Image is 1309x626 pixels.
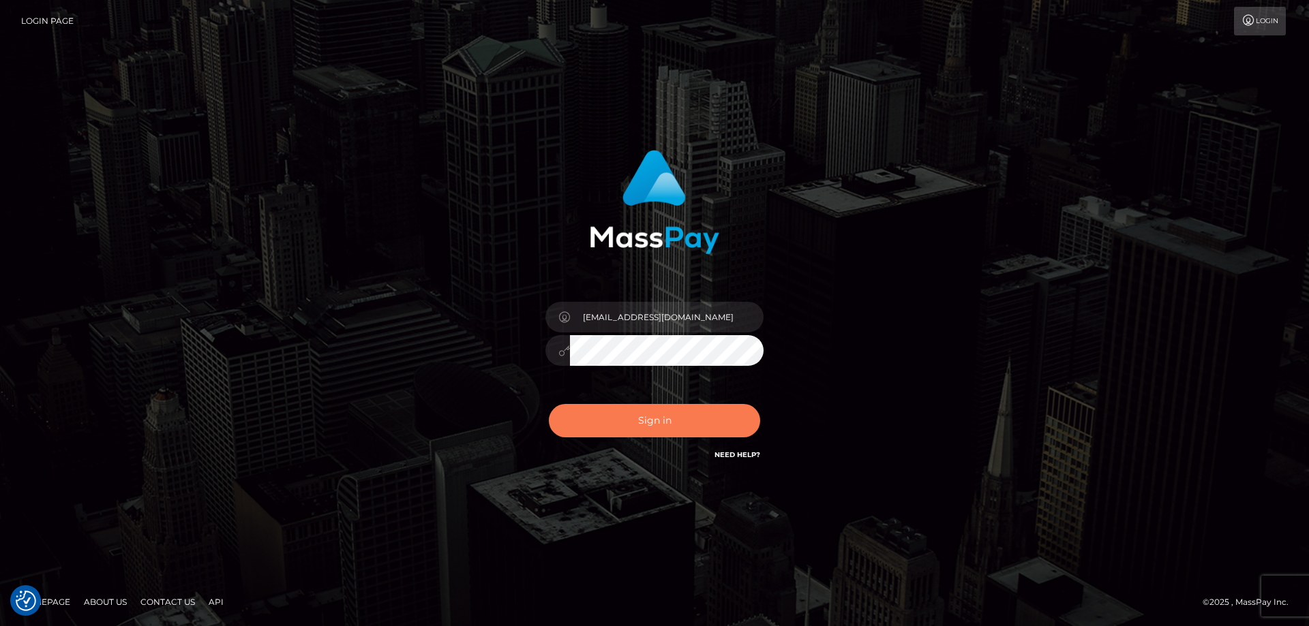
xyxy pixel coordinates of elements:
a: Login [1234,7,1286,35]
a: Need Help? [714,450,760,459]
a: Login Page [21,7,74,35]
a: API [203,591,229,612]
img: Revisit consent button [16,591,36,611]
a: Contact Us [135,591,200,612]
a: Homepage [15,591,76,612]
a: About Us [78,591,132,612]
img: MassPay Login [590,150,719,254]
div: © 2025 , MassPay Inc. [1203,595,1299,610]
button: Consent Preferences [16,591,36,611]
button: Sign in [549,404,760,437]
input: Username... [570,302,764,332]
